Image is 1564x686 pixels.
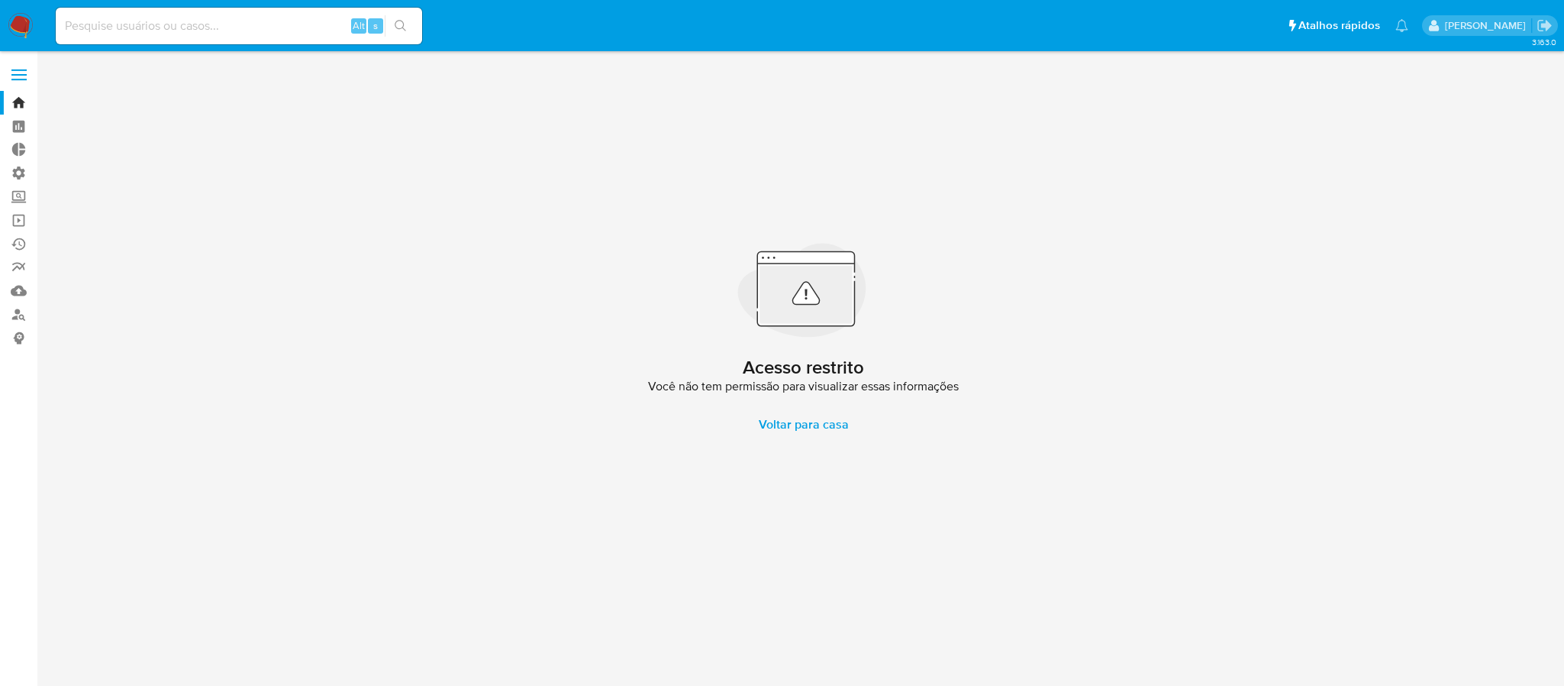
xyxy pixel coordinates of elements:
span: Atalhos rápidos [1298,18,1380,34]
span: Alt [353,18,365,33]
span: s [373,18,378,33]
h2: Acesso restrito [743,356,864,379]
span: Voltar para casa [759,406,849,443]
a: Voltar para casa [740,406,867,443]
input: Pesquise usuários ou casos... [56,16,422,36]
span: Você não tem permissão para visualizar essas informações [648,379,959,394]
p: sergina.neta@mercadolivre.com [1445,18,1531,33]
button: search-icon [385,15,416,37]
a: Sair [1537,18,1553,34]
a: Notificações [1395,19,1408,32]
